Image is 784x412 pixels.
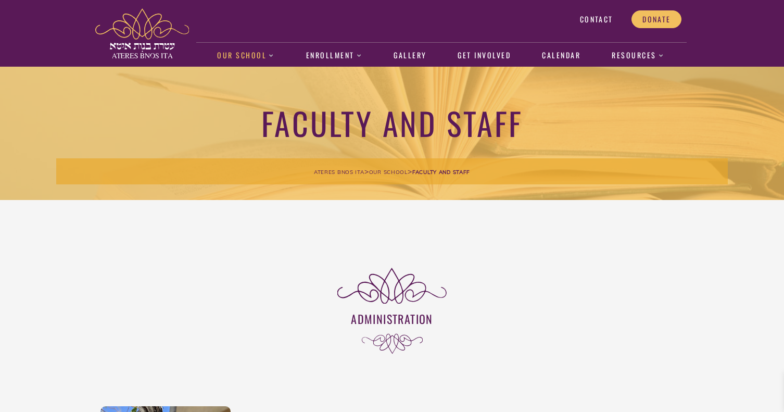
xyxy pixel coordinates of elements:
[314,167,364,176] a: Ateres Bnos Ita
[642,15,671,24] span: Donate
[95,8,189,58] img: ateres
[369,167,408,176] a: Our School
[631,10,681,28] a: Donate
[100,311,684,327] h3: Administration
[56,103,728,142] h1: Faculty and Staff
[388,44,432,68] a: Gallery
[369,169,408,176] span: Our School
[56,158,728,184] div: > >
[452,44,516,68] a: Get Involved
[212,44,280,68] a: Our School
[537,44,586,68] a: Calendar
[569,10,624,28] a: Contact
[300,44,368,68] a: Enrollment
[314,169,364,176] span: Ateres Bnos Ita
[580,15,613,24] span: Contact
[606,44,670,68] a: Resources
[412,169,470,176] span: Faculty and Staff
